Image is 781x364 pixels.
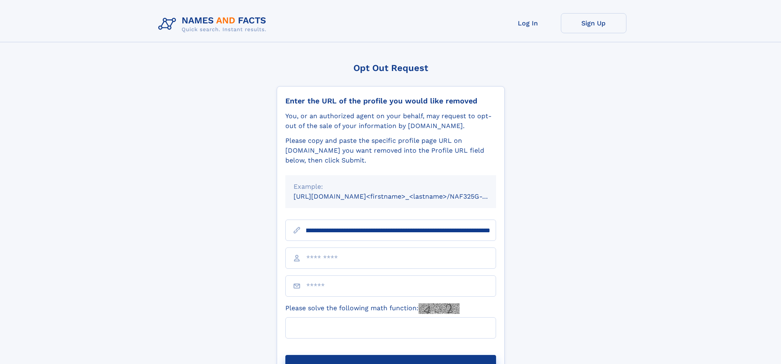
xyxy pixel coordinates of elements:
[285,303,460,314] label: Please solve the following math function:
[561,13,626,33] a: Sign Up
[285,111,496,131] div: You, or an authorized agent on your behalf, may request to opt-out of the sale of your informatio...
[495,13,561,33] a: Log In
[294,182,488,192] div: Example:
[277,63,505,73] div: Opt Out Request
[294,192,512,200] small: [URL][DOMAIN_NAME]<firstname>_<lastname>/NAF325G-xxxxxxxx
[155,13,273,35] img: Logo Names and Facts
[285,96,496,105] div: Enter the URL of the profile you would like removed
[285,136,496,165] div: Please copy and paste the specific profile page URL on [DOMAIN_NAME] you want removed into the Pr...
